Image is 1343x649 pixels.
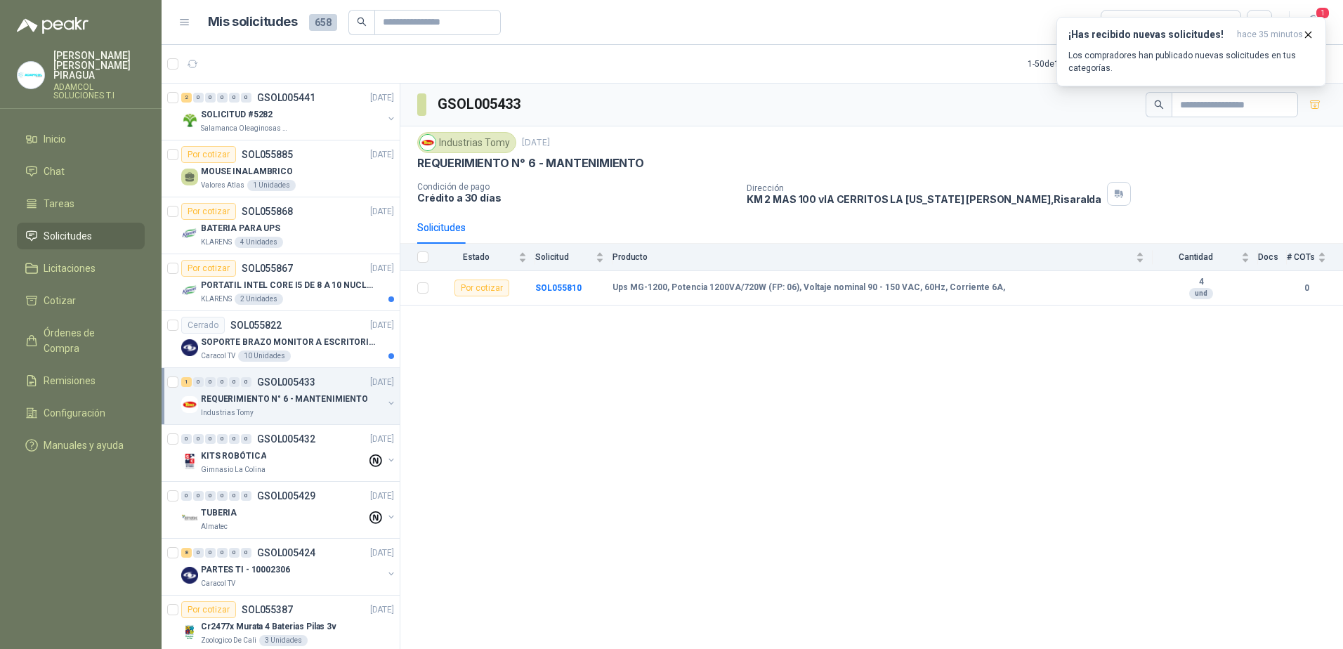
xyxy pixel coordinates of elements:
div: 10 Unidades [238,350,291,362]
a: 0 0 0 0 0 0 GSOL005429[DATE] Company LogoTUBERIAAlmatec [181,487,397,532]
p: Valores Atlas [201,180,244,191]
p: Caracol TV [201,350,235,362]
h3: ¡Has recibido nuevas solicitudes! [1068,29,1231,41]
span: hace 35 minutos [1237,29,1303,41]
div: 0 [193,434,204,444]
p: GSOL005429 [257,491,315,501]
th: Docs [1258,244,1287,271]
span: Solicitudes [44,228,92,244]
div: 0 [205,377,216,387]
p: SOLICITUD #5282 [201,108,273,122]
p: [DATE] [370,319,394,332]
a: Por cotizarSOL055885[DATE] MOUSE INALAMBRICOValores Atlas1 Unidades [162,140,400,197]
p: Dirección [747,183,1101,193]
span: search [357,17,367,27]
th: # COTs [1287,244,1343,271]
p: BATERIA PARA UPS [201,222,280,235]
p: GSOL005433 [257,377,315,387]
div: 0 [229,491,240,501]
p: Salamanca Oleaginosas SAS [201,123,289,134]
div: Industrias Tomy [417,132,516,153]
div: 0 [229,548,240,558]
div: 0 [217,93,228,103]
p: PARTES TI - 10002306 [201,563,290,577]
p: ADAMCOL SOLUCIONES T.I [53,83,145,100]
p: KLARENS [201,294,232,305]
div: 0 [205,491,216,501]
b: SOL055810 [535,283,582,293]
p: KM 2 MAS 100 vIA CERRITOS LA [US_STATE] [PERSON_NAME] , Risaralda [747,193,1101,205]
a: Cotizar [17,287,145,314]
img: Logo peakr [17,17,89,34]
a: Remisiones [17,367,145,394]
p: GSOL005424 [257,548,315,558]
a: Tareas [17,190,145,217]
p: SOL055822 [230,320,282,330]
p: [DATE] [370,262,394,275]
p: PORTATIL INTEL CORE I5 DE 8 A 10 NUCLEOS [201,279,376,292]
div: 1 [181,377,192,387]
th: Cantidad [1153,244,1258,271]
p: Caracol TV [201,578,235,589]
div: Todas [1110,15,1139,30]
div: 4 Unidades [235,237,283,248]
span: search [1154,100,1164,110]
p: [DATE] [370,91,394,105]
img: Company Logo [181,112,198,129]
a: CerradoSOL055822[DATE] Company LogoSOPORTE BRAZO MONITOR A ESCRITORIO NBF80Caracol TV10 Unidades [162,311,400,368]
div: 0 [193,491,204,501]
p: REQUERIMIENTO N° 6 - MANTENIMIENTO [417,156,644,171]
img: Company Logo [181,510,198,527]
p: REQUERIMIENTO N° 6 - MANTENIMIENTO [201,393,368,406]
p: KITS ROBÓTICA [201,450,266,463]
span: Estado [437,252,516,262]
p: [DATE] [370,148,394,162]
span: Órdenes de Compra [44,325,131,356]
div: 0 [193,377,204,387]
span: Licitaciones [44,261,96,276]
div: 0 [241,93,251,103]
span: # COTs [1287,252,1315,262]
p: [PERSON_NAME] [PERSON_NAME] PIRAGUA [53,51,145,80]
img: Company Logo [181,225,198,242]
span: Cotizar [44,293,76,308]
span: Remisiones [44,373,96,388]
div: 0 [241,434,251,444]
div: Solicitudes [417,220,466,235]
p: GSOL005441 [257,93,315,103]
a: 8 0 0 0 0 0 GSOL005424[DATE] Company LogoPARTES TI - 10002306Caracol TV [181,544,397,589]
a: Por cotizarSOL055868[DATE] Company LogoBATERIA PARA UPSKLARENS4 Unidades [162,197,400,254]
p: [DATE] [370,603,394,617]
span: Manuales y ayuda [44,438,124,453]
h3: GSOL005433 [438,93,523,115]
span: Cantidad [1153,252,1238,262]
div: 0 [229,93,240,103]
p: Los compradores han publicado nuevas solicitudes en tus categorías. [1068,49,1314,74]
img: Company Logo [18,62,44,88]
div: 0 [241,377,251,387]
p: [DATE] [522,136,550,150]
p: [DATE] [370,433,394,446]
th: Solicitud [535,244,612,271]
p: TUBERIA [201,506,237,520]
span: Solicitud [535,252,593,262]
a: Inicio [17,126,145,152]
h1: Mis solicitudes [208,12,298,32]
div: Por cotizar [181,601,236,618]
p: Almatec [201,521,228,532]
p: Zoologico De Cali [201,635,256,646]
span: Producto [612,252,1133,262]
p: [DATE] [370,490,394,503]
img: Company Logo [181,567,198,584]
div: 0 [217,548,228,558]
div: 0 [193,548,204,558]
div: 2 [181,93,192,103]
p: [DATE] [370,546,394,560]
div: Por cotizar [181,260,236,277]
span: 658 [309,14,337,31]
p: MOUSE INALAMBRICO [201,165,293,178]
th: Estado [437,244,535,271]
p: GSOL005432 [257,434,315,444]
img: Company Logo [181,282,198,299]
p: [DATE] [370,205,394,218]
